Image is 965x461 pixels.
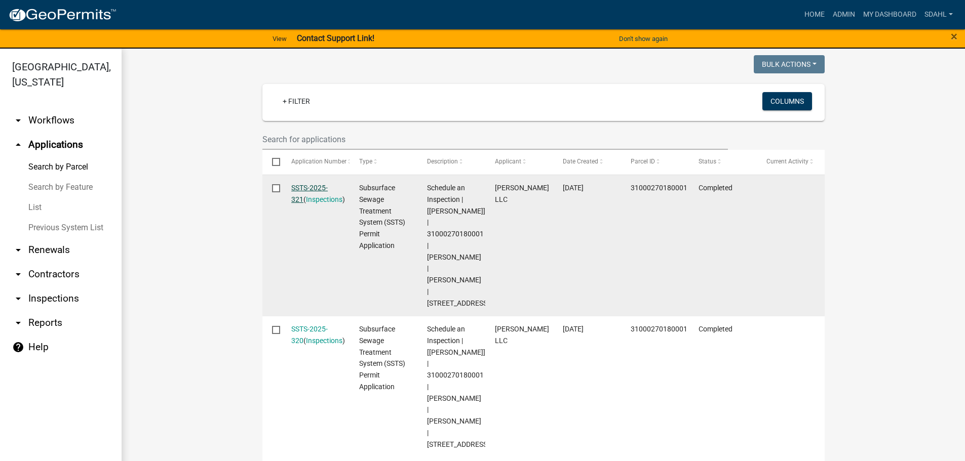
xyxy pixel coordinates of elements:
[563,158,598,165] span: Date Created
[306,195,342,203] a: Inspections
[757,150,825,174] datatable-header-cell: Current Activity
[427,158,458,165] span: Description
[699,325,732,333] span: Completed
[12,292,24,305] i: arrow_drop_down
[699,158,716,165] span: Status
[920,5,957,24] a: sdahl
[12,244,24,256] i: arrow_drop_down
[631,184,687,192] span: 31000270180001
[359,158,372,165] span: Type
[495,325,549,345] span: Roisum LLC
[12,268,24,280] i: arrow_drop_down
[829,5,859,24] a: Admin
[12,317,24,329] i: arrow_drop_down
[553,150,621,174] datatable-header-cell: Date Created
[800,5,829,24] a: Home
[495,184,549,203] span: Roisum LLC
[495,158,521,165] span: Applicant
[762,92,812,110] button: Columns
[621,150,689,174] datatable-header-cell: Parcel ID
[427,325,489,448] span: Schedule an Inspection | [Brittany Tollefson] | 31000270180001 | BRIAN W GREENE | JULIE J GREENE ...
[427,184,489,307] span: Schedule an Inspection | [Brittany Tollefson] | 31000270180001 | BRIAN W GREENE | JULIE J GREENE ...
[689,150,757,174] datatable-header-cell: Status
[268,30,291,47] a: View
[291,182,340,205] div: ( )
[12,139,24,151] i: arrow_drop_up
[754,55,825,73] button: Bulk Actions
[282,150,350,174] datatable-header-cell: Application Number
[631,325,687,333] span: 31000270180001
[275,92,318,110] a: + Filter
[951,30,957,43] button: Close
[417,150,485,174] datatable-header-cell: Description
[262,150,282,174] datatable-header-cell: Select
[291,158,346,165] span: Application Number
[350,150,417,174] datatable-header-cell: Type
[615,30,672,47] button: Don't show again
[297,33,374,43] strong: Contact Support Link!
[12,341,24,353] i: help
[12,114,24,127] i: arrow_drop_down
[291,325,328,345] a: SSTS-2025-320
[359,325,405,391] span: Subsurface Sewage Treatment System (SSTS) Permit Application
[359,184,405,249] span: Subsurface Sewage Treatment System (SSTS) Permit Application
[699,184,732,192] span: Completed
[291,323,340,347] div: ( )
[859,5,920,24] a: My Dashboard
[563,325,584,333] span: 08/11/2025
[306,337,342,345] a: Inspections
[563,184,584,192] span: 08/11/2025
[262,129,728,150] input: Search for applications
[766,158,808,165] span: Current Activity
[291,184,328,203] a: SSTS-2025-321
[631,158,655,165] span: Parcel ID
[951,29,957,44] span: ×
[485,150,553,174] datatable-header-cell: Applicant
